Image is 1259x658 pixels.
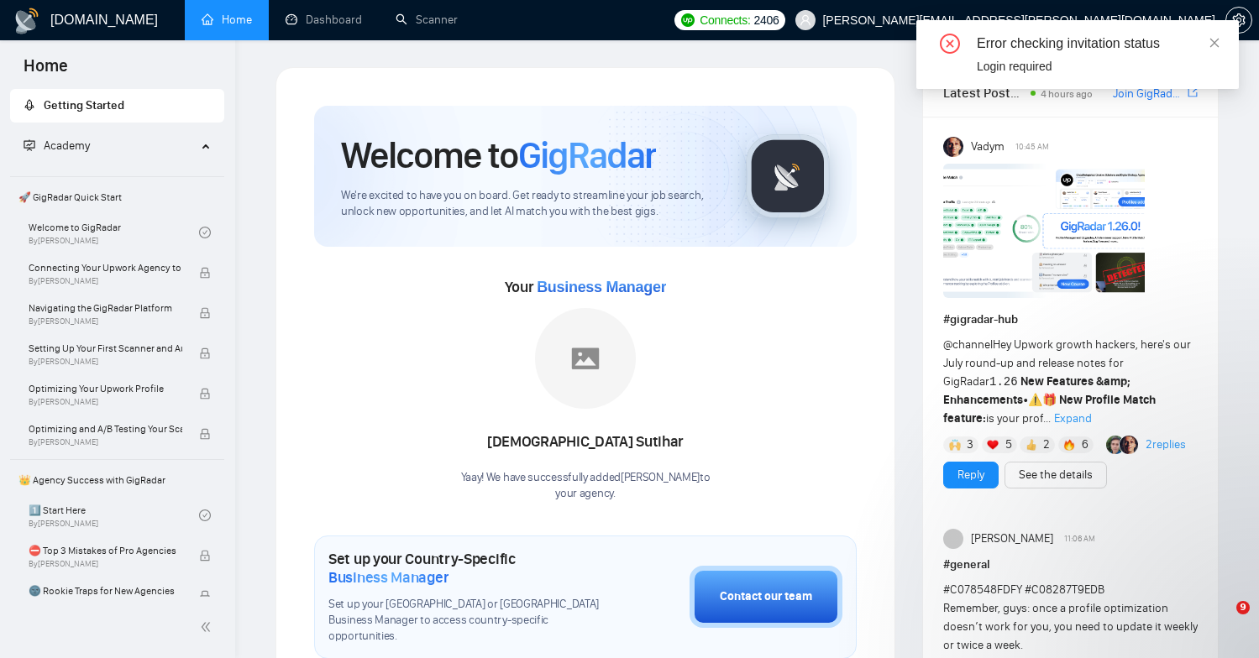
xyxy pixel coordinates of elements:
span: close-circle [940,34,960,54]
span: By [PERSON_NAME] [29,316,182,326]
li: Getting Started [10,89,224,123]
span: user [800,14,811,26]
div: Error checking invitation status [977,34,1219,54]
a: Reply [957,466,984,484]
span: lock [199,307,211,319]
p: your agency . [461,486,711,502]
span: 🎁 [1042,393,1057,407]
span: Setting Up Your First Scanner and Auto-Bidder [29,340,182,357]
img: Alex B [1106,436,1125,454]
span: 10:45 AM [1015,139,1049,154]
span: By [PERSON_NAME] [29,559,182,569]
span: lock [199,590,211,602]
img: 👍 [1026,439,1037,451]
span: fund-projection-screen [24,139,35,151]
iframe: Intercom live chat [1202,601,1242,641]
span: lock [199,550,211,561]
span: check-circle [199,509,211,521]
a: 2replies [1146,436,1186,453]
span: By [PERSON_NAME] [29,397,182,407]
img: gigradar-logo.png [746,134,830,218]
img: ❤️ [987,439,999,451]
div: Login required [977,57,1219,76]
span: Academy [24,138,90,153]
span: GigRadar [518,133,656,178]
div: [DEMOGRAPHIC_DATA] Sutihar [461,428,711,457]
a: Welcome to GigRadarBy[PERSON_NAME] [29,214,199,251]
span: Connecting Your Upwork Agency to GigRadar [29,259,182,276]
span: lock [199,428,211,440]
button: See the details [1005,462,1107,488]
a: dashboardDashboard [286,13,362,27]
span: check-circle [199,227,211,238]
a: homeHome [202,13,252,27]
span: Getting Started [44,98,124,112]
span: Expand [1054,411,1092,426]
span: lock [199,267,211,279]
span: @channel [943,337,993,352]
div: Yaay! We have successfully added [PERSON_NAME] to [461,470,711,502]
span: 🚀 GigRadar Quick Start [12,180,223,214]
button: setting [1225,7,1252,34]
span: We're excited to have you on board. Get ready to streamline your job search, unlock new opportuni... [341,188,719,220]
span: 3 [967,436,973,453]
span: Vadym [971,138,1005,156]
span: 9 [1236,601,1250,614]
span: 🌚 Rookie Traps for New Agencies [29,582,182,599]
span: Academy [44,138,90,153]
span: setting [1226,13,1251,27]
span: 2 [1043,436,1050,453]
img: Vadym [943,137,963,157]
div: Contact our team [720,587,812,606]
a: setting [1225,13,1252,27]
span: ⚠️ [1028,393,1042,407]
span: 2406 [753,11,779,29]
code: 1.26 [989,375,1018,389]
img: logo [13,8,40,34]
a: searchScanner [396,13,458,27]
img: F09AC4U7ATU-image.png [943,164,1145,298]
span: Set up your [GEOGRAPHIC_DATA] or [GEOGRAPHIC_DATA] Business Manager to access country-specific op... [328,597,606,645]
h1: Set up your Country-Specific [328,550,606,587]
img: 🙌 [949,439,961,451]
span: Connects: [700,11,750,29]
button: Contact our team [690,566,842,628]
span: 5 [1005,436,1012,453]
button: Reply [943,462,999,488]
span: By [PERSON_NAME] [29,437,182,447]
span: 👑 Agency Success with GigRadar [12,463,223,497]
span: Optimizing and A/B Testing Your Scanner for Better Results [29,420,182,437]
img: 🔥 [1063,439,1075,451]
span: Business Manager [328,568,449,587]
a: See the details [1019,466,1093,484]
span: By [PERSON_NAME] [29,276,182,286]
span: lock [199,347,211,359]
strong: New Features &amp; Enhancements [943,374,1130,407]
span: close [1209,37,1220,49]
img: placeholder.png [535,308,636,409]
span: Navigating the GigRadar Platform [29,300,182,316]
span: lock [199,388,211,399]
span: rocket [24,99,35,111]
span: Optimizing Your Upwork Profile [29,380,182,397]
span: Your [505,278,667,296]
img: upwork-logo.png [681,13,695,27]
span: double-left [200,619,217,635]
span: ⛔ Top 3 Mistakes of Pro Agencies [29,542,182,559]
span: By [PERSON_NAME] [29,357,182,367]
h1: Welcome to [341,133,656,178]
span: Business Manager [537,279,666,295]
span: Home [10,54,81,89]
h1: # gigradar-hub [943,311,1198,329]
a: 1️⃣ Start HereBy[PERSON_NAME] [29,497,199,534]
span: Hey Upwork growth hackers, here's our July round-up and release notes for GigRadar • is your prof... [943,337,1191,426]
span: 6 [1082,436,1089,453]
